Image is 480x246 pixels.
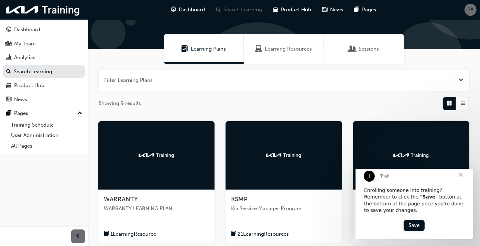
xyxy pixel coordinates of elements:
[6,41,11,47] span: people-icon
[165,3,210,17] a: guage-iconDashboard
[8,141,85,151] a: All Pages
[14,26,40,34] div: Dashboard
[164,34,244,64] a: Learning PlansLearning Plans
[6,69,11,75] span: search-icon
[171,6,176,14] span: guage-icon
[191,45,226,53] span: Learning Plans
[465,4,477,16] button: PA
[14,109,28,117] div: Pages
[3,38,85,50] a: My Team
[6,55,11,61] span: chart-icon
[77,109,82,118] span: up-icon
[458,76,463,84] button: Open the filter
[3,51,85,64] a: Analytics
[67,25,80,31] b: Save
[3,107,85,120] button: Pages
[104,195,138,203] span: WARRANTY
[392,152,430,159] img: kia-training
[3,93,85,106] a: News
[3,22,85,107] button: DashboardMy TeamAnalyticsSearch LearningProduct HubNews
[76,232,81,241] span: prev-icon
[265,45,312,53] span: Learning Resources
[6,27,11,33] span: guage-icon
[6,110,11,117] span: pages-icon
[104,205,209,213] span: WARRANTY LEARNING PLAN
[210,3,268,17] a: search-iconSearch Learning
[3,3,83,17] img: kia-training
[14,82,44,89] div: Product Hub
[460,99,465,107] span: List
[6,83,11,89] span: car-icon
[362,6,376,14] span: Pages
[9,18,109,45] div: Enrolling someone into training? Remember to click the " " button at the bottom of the page once ...
[14,96,27,104] div: News
[244,34,324,64] a: Learning ResourcesLearning Resources
[356,169,473,239] iframe: Intercom live chat message
[3,65,85,78] a: Search Learning
[317,3,349,17] a: news-iconNews
[8,130,85,141] a: User Administration
[349,45,356,53] span: Sessions
[223,6,262,14] span: Search Learning
[104,230,109,238] span: book-icon
[468,6,474,14] span: PA
[359,45,379,53] span: Sessions
[238,230,289,238] span: 21 Learning Resources
[14,54,35,62] div: Analytics
[273,6,278,14] span: car-icon
[99,99,141,107] span: Showing 9 results
[181,45,188,53] span: Learning Plans
[322,6,327,14] span: news-icon
[104,230,156,238] button: book-icon1LearningResource
[226,121,342,244] a: kia-trainingKSMPKia Service Manager Programbook-icon21LearningResources
[6,97,11,103] span: news-icon
[354,6,359,14] span: pages-icon
[231,230,236,238] span: book-icon
[330,6,343,14] span: News
[14,40,36,48] div: My Team
[98,121,215,244] a: kia-trainingWARRANTYWARRANTY LEARNING PLANbook-icon1LearningResource
[8,120,85,130] a: Training Schedule
[138,152,175,159] img: kia-training
[324,34,404,64] a: SessionsSessions
[110,230,156,238] span: 1 Learning Resource
[353,121,469,244] a: kia-trainingCustomer Facing Staff (CFS) Sales Training Program - Sales Consultantbook-icon20Learn...
[3,23,85,36] a: Dashboard
[179,6,205,14] span: Dashboard
[255,45,262,53] span: Learning Resources
[281,6,311,14] span: Product Hub
[231,230,289,238] button: book-icon21LearningResources
[231,195,248,203] span: KSMP
[268,3,317,17] a: car-iconProduct Hub
[216,6,221,14] span: search-icon
[349,3,382,17] a: pages-iconPages
[231,205,336,213] span: Kia Service Manager Program
[447,99,452,107] span: Grid
[265,152,303,159] img: kia-training
[3,79,85,92] a: Product Hub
